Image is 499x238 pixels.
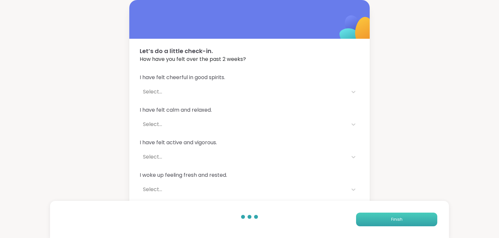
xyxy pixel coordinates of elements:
button: Finish [356,213,437,226]
div: Select... [143,186,344,193]
div: Select... [143,153,344,161]
span: Finish [391,217,403,222]
span: I have felt calm and relaxed. [140,106,359,114]
span: I have felt cheerful in good spirits. [140,74,359,81]
span: How have you felt over the past 2 weeks? [140,55,359,63]
span: Let’s do a little check-in. [140,47,359,55]
div: Select... [143,88,344,96]
div: Select... [143,120,344,128]
span: I have felt active and vigorous. [140,139,359,147]
span: I woke up feeling fresh and rested. [140,171,359,179]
